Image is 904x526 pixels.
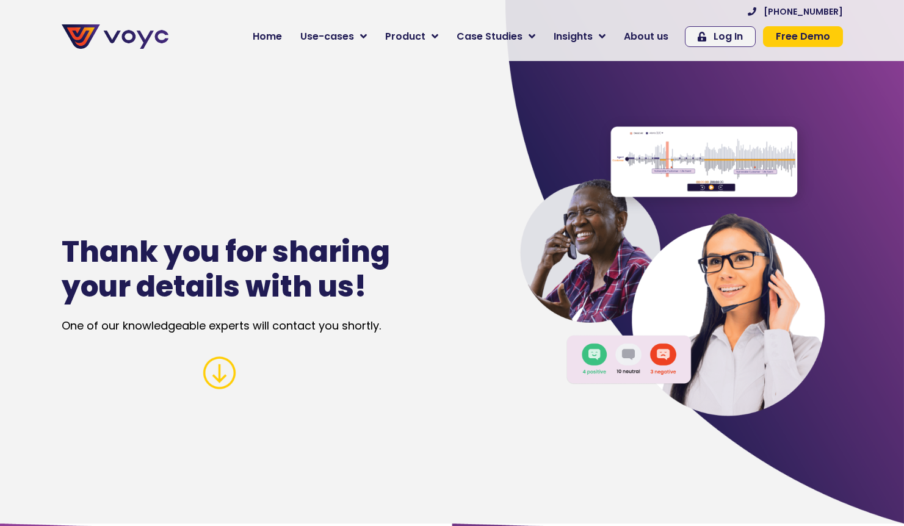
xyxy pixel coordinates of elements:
a: About us [615,24,678,49]
span: Log In [714,32,743,41]
img: voyc-full-logo [62,24,168,49]
p: One of our knowledgeable experts will contact you shortly. [62,317,466,334]
a: [PHONE_NUMBER] [748,7,843,16]
img: Home Page Image-min (2) [519,110,825,417]
span: Product [385,29,425,44]
span: Insights [554,29,593,44]
a: Insights [544,24,615,49]
a: Case Studies [447,24,544,49]
a: Home [244,24,291,49]
h1: Thank you for sharing your details with us! [62,235,409,304]
span: About us [624,29,668,44]
a: Product [376,24,447,49]
a: Use-cases [291,24,376,49]
span: Case Studies [457,29,523,44]
span: [PHONE_NUMBER] [764,7,843,16]
span: Use-cases [300,29,354,44]
a: Free Demo [763,26,843,47]
span: Home [253,29,282,44]
a: Log In [685,26,756,47]
span: Free Demo [776,32,830,41]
